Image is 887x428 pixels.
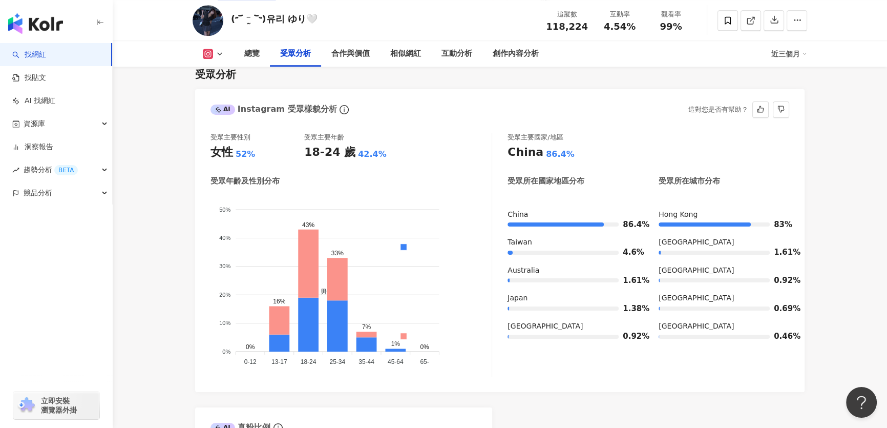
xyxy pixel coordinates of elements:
[546,9,588,19] div: 追蹤數
[771,46,807,62] div: 近三個月
[219,320,230,326] tspan: 10%
[219,206,230,212] tspan: 50%
[331,48,370,60] div: 合作與價值
[659,293,789,303] div: [GEOGRAPHIC_DATA]
[12,50,46,60] a: search找網紅
[659,176,720,187] div: 受眾所在城市分布
[660,22,682,32] span: 99%
[774,249,789,256] span: 1.61%
[210,176,280,187] div: 受眾年齡及性別分布
[659,210,789,220] div: Hong Kong
[623,305,638,313] span: 1.38%
[774,277,789,284] span: 0.92%
[13,392,99,419] a: chrome extension立即安裝 瀏覽器外掛
[508,145,543,160] div: China
[358,149,387,160] div: 42.4%
[41,396,77,415] span: 立即安裝 瀏覽器外掛
[231,12,318,25] div: (˶‾᷄ ⁻̫ ‾᷅˵)유리 ゆり🤍
[219,291,230,297] tspan: 20%
[304,133,344,142] div: 受眾主要年齡
[12,73,46,83] a: 找貼文
[508,321,638,332] div: [GEOGRAPHIC_DATA]
[623,221,638,229] span: 86.4%
[244,358,257,365] tspan: 0-12
[774,221,789,229] span: 83%
[219,235,230,241] tspan: 40%
[210,145,233,160] div: 女性
[651,9,690,19] div: 觀看率
[508,133,563,142] div: 受眾主要國家/地區
[493,48,539,60] div: 創作內容分析
[358,358,374,365] tspan: 35-44
[301,358,316,365] tspan: 18-24
[210,133,250,142] div: 受眾主要性別
[195,67,236,81] div: 受眾分析
[420,358,429,365] tspan: 65-
[508,293,638,303] div: Japan
[390,48,421,60] div: 相似網紅
[777,106,785,113] span: dislike
[24,158,78,181] span: 趨勢分析
[222,348,230,354] tspan: 0%
[774,333,789,340] span: 0.46%
[659,321,789,332] div: [GEOGRAPHIC_DATA]
[54,165,78,175] div: BETA
[8,13,63,34] img: logo
[623,333,638,340] span: 0.92%
[757,106,764,113] span: like
[846,387,877,418] iframe: Help Scout Beacon - Open
[193,5,223,36] img: KOL Avatar
[441,48,472,60] div: 互動分析
[12,96,55,106] a: AI 找網紅
[271,358,287,365] tspan: 13-17
[313,288,333,295] span: 男性
[508,266,638,276] div: Australia
[508,210,638,220] div: China
[600,9,639,19] div: 互動率
[329,358,345,365] tspan: 25-34
[546,149,575,160] div: 86.4%
[338,104,350,116] span: info-circle
[12,142,53,152] a: 洞察報告
[546,21,588,32] span: 118,224
[236,149,255,160] div: 52%
[304,145,355,160] div: 18-24 歲
[659,266,789,276] div: [GEOGRAPHIC_DATA]
[508,237,638,248] div: Taiwan
[280,48,311,60] div: 受眾分析
[604,22,636,32] span: 4.54%
[24,181,52,205] span: 競品分析
[688,102,748,117] div: 這對您是否有幫助？
[623,249,638,256] span: 4.6%
[388,358,404,365] tspan: 45-64
[210,105,235,115] div: AI
[210,104,336,115] div: Instagram 受眾樣貌分析
[659,237,789,248] div: [GEOGRAPHIC_DATA]
[244,48,260,60] div: 總覽
[24,112,45,135] span: 資源庫
[12,167,19,174] span: rise
[508,176,584,187] div: 受眾所在國家地區分布
[219,263,230,269] tspan: 30%
[623,277,638,284] span: 1.61%
[774,305,789,313] span: 0.69%
[16,397,36,414] img: chrome extension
